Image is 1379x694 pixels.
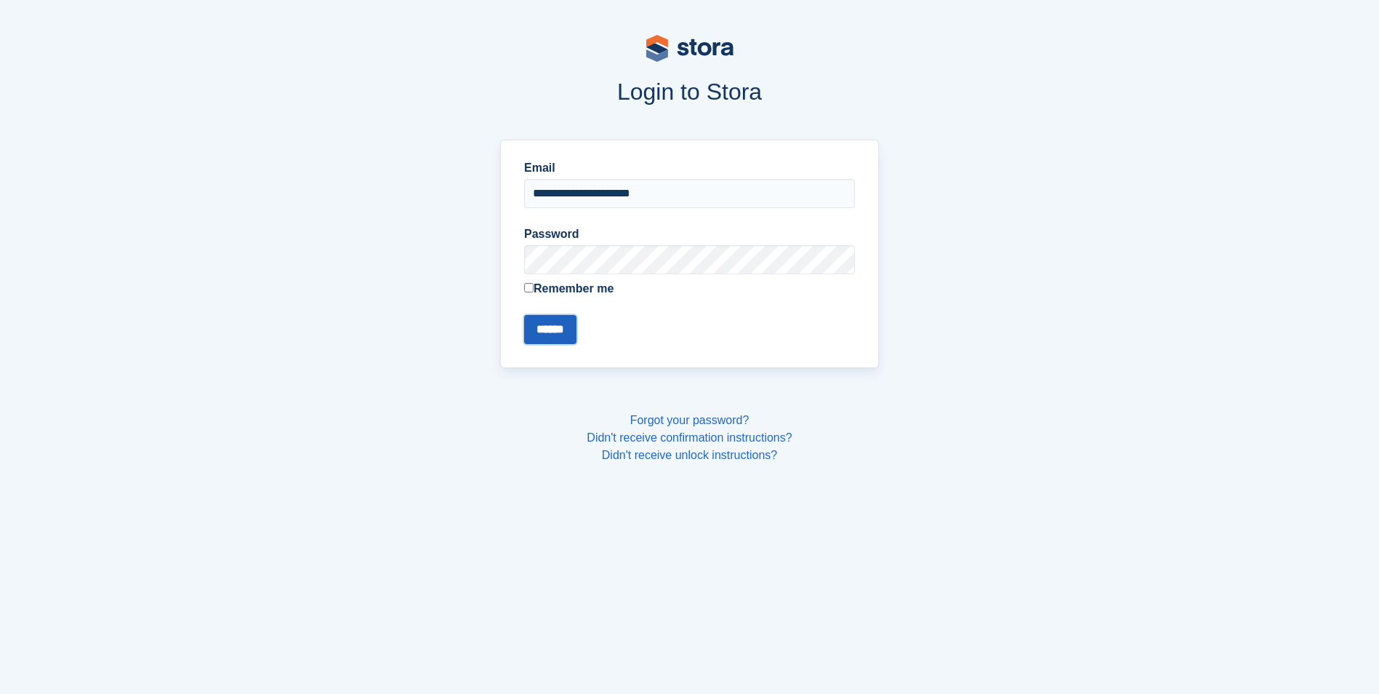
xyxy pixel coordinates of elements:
[524,159,855,177] label: Email
[524,283,534,292] input: Remember me
[630,414,749,426] a: Forgot your password?
[587,431,792,444] a: Didn't receive confirmation instructions?
[646,35,733,62] img: stora-logo-53a41332b3708ae10de48c4981b4e9114cc0af31d8433b30ea865607fb682f29.svg
[524,226,855,243] label: Password
[602,449,777,461] a: Didn't receive unlock instructions?
[223,79,1157,105] h1: Login to Stora
[524,280,855,298] label: Remember me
